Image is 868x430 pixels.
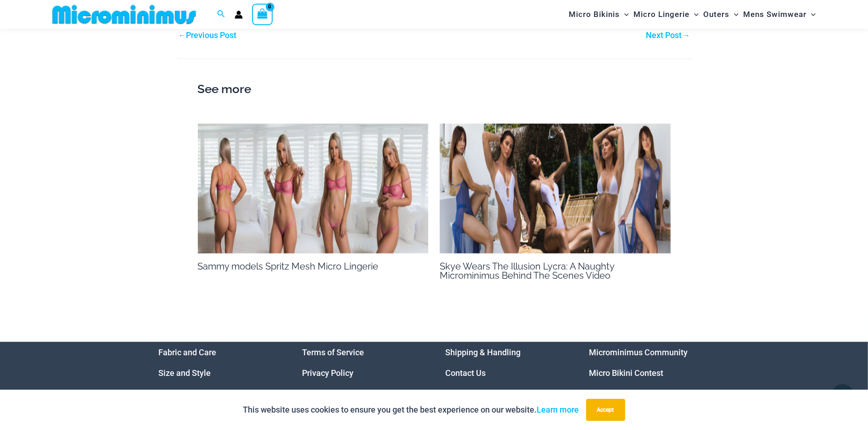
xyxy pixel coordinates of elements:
[178,30,186,40] span: ←
[689,3,699,26] span: Menu Toggle
[446,347,521,357] a: Shipping & Handling
[49,4,200,25] img: MM SHOP LOGO FLAT
[235,11,243,19] a: Account icon link
[159,368,211,378] a: Size and Style
[440,124,671,254] img: SKYE 2000 x 700 Thumbnail
[302,347,364,357] a: Terms of Service
[586,399,625,421] button: Accept
[703,3,729,26] span: Outers
[159,342,280,404] nav: Menu
[446,342,566,404] nav: Menu
[302,368,353,378] a: Privacy Policy
[589,368,663,378] a: Micro Bikini Contest
[159,389,236,398] a: About Microminimus
[446,368,486,378] a: Contact Us
[159,342,280,404] aside: Footer Widget 1
[633,3,689,26] span: Micro Lingerie
[682,30,690,40] span: →
[537,405,579,414] a: Learn more
[701,3,741,26] a: OutersMenu ToggleMenu Toggle
[589,342,710,404] aside: Footer Widget 4
[569,3,620,26] span: Micro Bikinis
[741,3,818,26] a: Mens SwimwearMenu ToggleMenu Toggle
[198,261,379,272] a: Sammy models Spritz Mesh Micro Lingerie
[446,342,566,404] aside: Footer Widget 3
[565,1,820,28] nav: Site Navigation
[302,342,423,404] nav: Menu
[589,389,672,398] a: Wicked Weasel Bikinis
[440,261,614,281] a: Skye Wears The Illusion Lycra: A Naughty Microminimus Behind The Scenes Video
[446,389,486,398] a: Video Blog
[589,347,688,357] a: Microminimus Community
[729,3,739,26] span: Menu Toggle
[566,3,631,26] a: Micro BikinisMenu ToggleMenu Toggle
[620,3,629,26] span: Menu Toggle
[589,342,710,404] nav: Menu
[252,4,273,25] a: View Shopping Cart, empty
[302,389,381,398] a: Payment and Returns
[302,342,423,404] aside: Footer Widget 2
[743,3,806,26] span: Mens Swimwear
[217,9,225,20] a: Search icon link
[631,3,701,26] a: Micro LingerieMenu ToggleMenu Toggle
[198,80,671,99] h2: See more
[646,31,690,39] a: Next Post→
[178,31,237,39] a: ←Previous Post
[159,347,217,357] a: Fabric and Care
[198,124,429,254] img: MM BTS Sammy 2000 x 700 Thumbnail 1
[806,3,816,26] span: Menu Toggle
[243,403,579,417] p: This website uses cookies to ensure you get the best experience on our website.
